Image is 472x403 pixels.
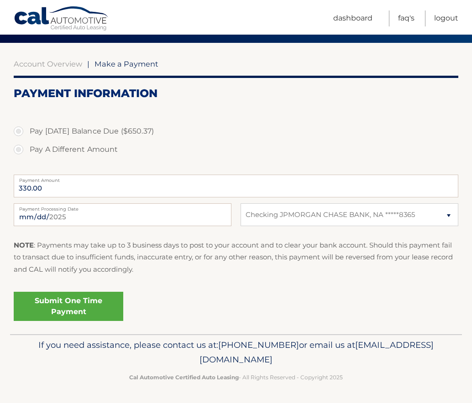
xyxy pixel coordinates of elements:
label: Pay A Different Amount [14,140,458,159]
a: Account Overview [14,59,82,68]
p: : Payments may take up to 3 business days to post to your account and to clear your bank account.... [14,239,458,275]
a: FAQ's [398,10,414,26]
span: Make a Payment [94,59,158,68]
strong: Cal Automotive Certified Auto Leasing [129,374,239,381]
a: Dashboard [333,10,372,26]
input: Payment Date [14,203,231,226]
p: - All Rights Reserved - Copyright 2025 [24,372,448,382]
a: Logout [434,10,458,26]
label: Pay [DATE] Balance Due ($650.37) [14,122,458,140]
h2: Payment Information [14,87,458,100]
span: | [87,59,89,68]
input: Payment Amount [14,175,458,197]
a: Submit One Time Payment [14,292,123,321]
span: [PHONE_NUMBER] [218,340,299,350]
span: [EMAIL_ADDRESS][DOMAIN_NAME] [199,340,434,365]
strong: NOTE [14,241,34,249]
label: Payment Processing Date [14,203,231,211]
label: Payment Amount [14,175,458,182]
p: If you need assistance, please contact us at: or email us at [24,338,448,367]
a: Cal Automotive [14,6,110,32]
